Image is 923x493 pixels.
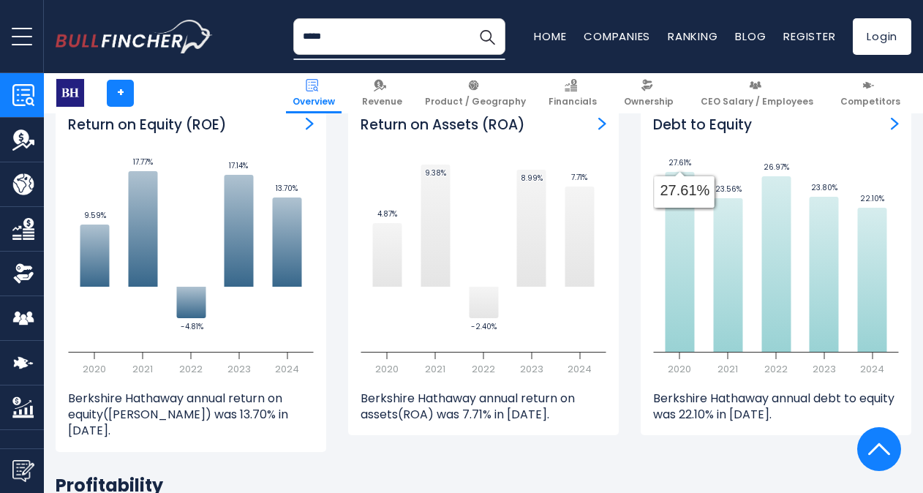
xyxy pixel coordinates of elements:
[355,73,409,113] a: Revenue
[834,73,907,113] a: Competitors
[425,168,446,178] text: 9.38%
[860,362,884,376] text: 2024
[286,73,342,113] a: Overview
[68,116,227,135] h3: Return on Equity (ROE)
[764,362,788,376] text: 2022
[653,116,752,135] h3: Debt to Equity
[521,173,543,184] text: 8.99%
[860,193,884,204] text: 22.10%
[306,116,314,130] a: Return on Equity
[571,172,587,183] text: 7.71%
[181,321,203,332] text: -4.81%
[653,391,899,424] p: Berkshire Hathaway annual debt to equity was 22.10% in [DATE].
[83,362,106,376] text: 2020
[853,18,911,55] a: Login
[276,183,298,194] text: 13.70%
[275,362,299,376] text: 2024
[668,157,691,168] text: 27.61%
[717,362,738,376] text: 2021
[813,362,836,376] text: 2023
[811,182,837,193] text: 23.80%
[293,96,335,108] span: Overview
[425,96,526,108] span: Product / Geography
[56,79,84,107] img: BRK-B logo
[584,29,650,44] a: Companies
[56,20,213,53] a: Go to homepage
[783,29,835,44] a: Register
[549,96,597,108] span: Financials
[133,157,153,168] text: 17.77%
[362,96,402,108] span: Revenue
[598,116,606,130] a: Return on Assets
[179,362,203,376] text: 2022
[375,362,399,376] text: 2020
[668,29,717,44] a: Ranking
[471,321,497,332] text: -2.40%
[764,162,789,173] text: 26.97%
[735,29,766,44] a: Blog
[425,362,445,376] text: 2021
[377,208,397,219] text: 4.87%
[132,362,153,376] text: 2021
[84,210,106,221] text: 9.59%
[891,116,899,130] a: Debt to Equity
[227,362,251,376] text: 2023
[534,29,566,44] a: Home
[840,96,900,108] span: Competitors
[715,184,742,195] text: 23.56%
[568,362,592,376] text: 2024
[694,73,820,113] a: CEO Salary / Employees
[542,73,603,113] a: Financials
[617,73,680,113] a: Ownership
[56,20,213,53] img: bullfincher logo
[361,391,606,424] p: Berkshire Hathaway annual return on assets(ROA) was 7.71% in [DATE].
[229,160,248,171] text: 17.14%
[68,391,314,440] p: Berkshire Hathaway annual return on equity([PERSON_NAME]) was 13.70% in [DATE].
[668,362,691,376] text: 2020
[469,18,505,55] button: Search
[107,80,134,107] a: +
[624,96,674,108] span: Ownership
[701,96,813,108] span: CEO Salary / Employees
[12,263,34,285] img: Ownership
[520,362,543,376] text: 2023
[472,362,495,376] text: 2022
[361,116,525,135] h3: Return on Assets (ROA)
[418,73,532,113] a: Product / Geography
